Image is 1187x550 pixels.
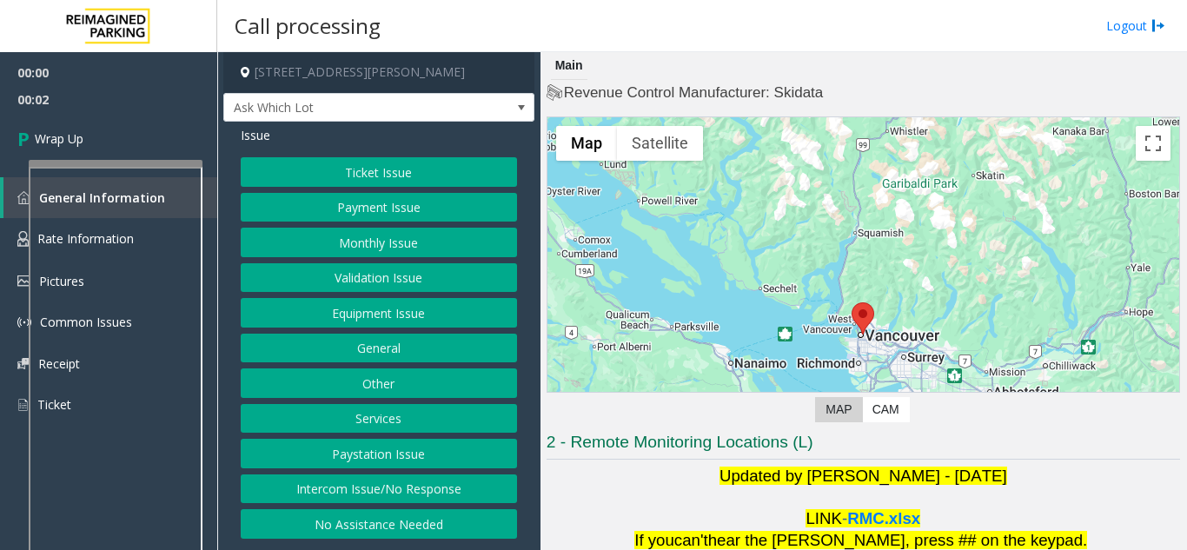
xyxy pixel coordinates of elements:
img: 'icon' [17,315,31,329]
button: No Assistance Needed [241,509,517,539]
h3: Call processing [226,4,389,47]
h4: Revenue Control Manufacturer: Skidata [547,83,1180,103]
button: Other [241,368,517,398]
span: If you [634,531,674,549]
button: Validation Issue [241,263,517,293]
button: General [241,334,517,363]
span: RMC.xlsx [847,509,920,527]
img: 'icon' [17,358,30,369]
span: Updated by [PERSON_NAME] - [DATE] [719,467,1007,485]
span: Issue [241,126,270,144]
span: hear the [PERSON_NAME], press ## on the keypad. [708,531,1088,549]
a: Logout [1106,17,1165,35]
button: Services [241,404,517,434]
button: Monthly Issue [241,228,517,257]
a: RMC.xlsx [847,513,920,527]
label: CAM [862,397,910,422]
button: Intercom Issue/No Response [241,474,517,504]
button: Show satellite imagery [617,126,703,161]
span: Wrap Up [35,129,83,148]
h4: [STREET_ADDRESS][PERSON_NAME] [223,52,534,93]
span: - [842,509,847,527]
button: Equipment Issue [241,298,517,328]
span: Ask Which Lot [224,94,472,122]
img: 'icon' [17,191,30,204]
img: 'icon' [17,231,29,247]
span: can't [674,531,708,549]
button: Paystation Issue [241,439,517,468]
label: Map [815,397,862,422]
img: 'icon' [17,275,30,287]
button: Ticket Issue [241,157,517,187]
button: Toggle fullscreen view [1136,126,1170,161]
button: Show street map [556,126,617,161]
div: 601 West Cordova Street, Vancouver, BC [852,302,874,335]
div: Main [551,52,587,80]
h3: 2 - Remote Monitoring Locations (L) [547,431,1180,460]
span: LINK [806,509,841,527]
a: General Information [3,177,217,218]
img: 'icon' [17,397,29,413]
img: logout [1151,17,1165,35]
button: Payment Issue [241,193,517,222]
